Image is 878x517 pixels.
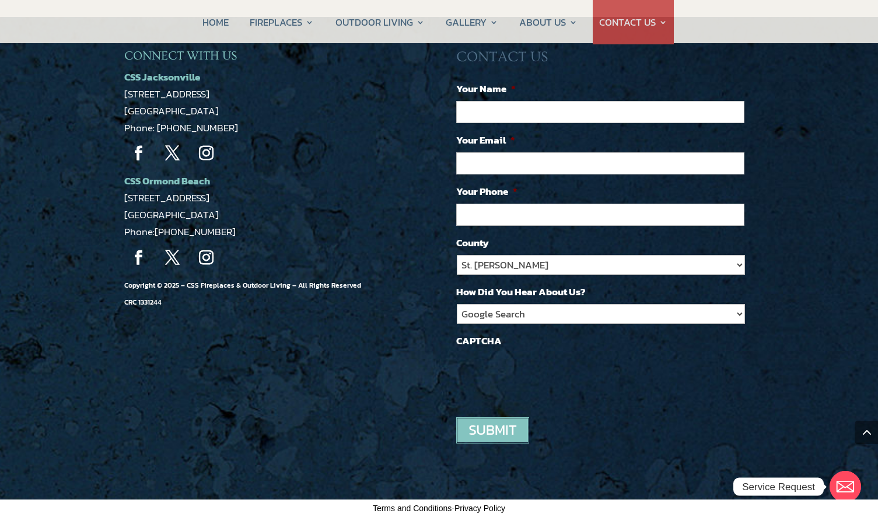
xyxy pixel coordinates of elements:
[124,120,238,135] a: Phone: [PHONE_NUMBER]
[124,207,219,222] a: [GEOGRAPHIC_DATA]
[124,243,153,273] a: Follow on Facebook
[124,280,361,308] span: Copyright © 2025 – CSS Fireplaces & Outdoor Living – All Rights Reserved
[124,103,219,118] a: [GEOGRAPHIC_DATA]
[456,82,516,95] label: Your Name
[452,504,454,513] span: -
[158,139,187,168] a: Follow on X
[456,417,529,443] input: Submit
[456,334,502,347] label: CAPTCHA
[456,134,515,146] label: Your Email
[158,243,187,273] a: Follow on X
[456,185,517,198] label: Your Phone
[155,224,236,239] a: [PHONE_NUMBER]
[192,243,221,273] a: Follow on Instagram
[454,504,505,513] a: Privacy Policy
[456,236,489,249] label: County
[124,49,237,62] span: CONNECT WITH US
[124,139,153,168] a: Follow on Facebook
[124,173,210,188] a: CSS Ormond Beach
[456,353,634,399] iframe: reCAPTCHA
[124,190,209,205] a: [STREET_ADDRESS]
[124,86,209,102] a: [STREET_ADDRESS]
[124,297,162,308] span: CRC 1331244
[124,224,236,239] span: Phone:
[192,139,221,168] a: Follow on Instagram
[830,471,861,502] a: Email
[456,48,754,72] h3: CONTACT US
[373,504,452,513] a: Terms and Conditions
[124,69,200,85] a: CSS Jacksonville
[456,285,586,298] label: How Did You Hear About Us?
